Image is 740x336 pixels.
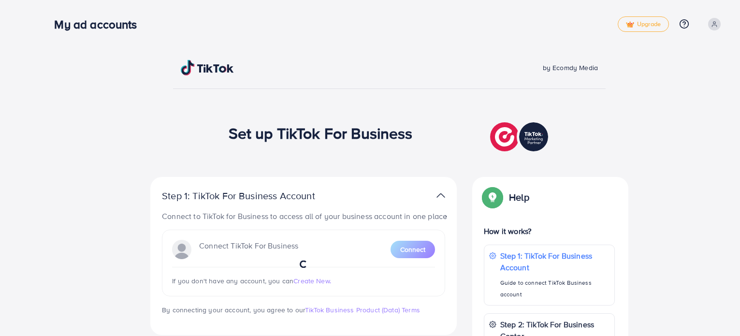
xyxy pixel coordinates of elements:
[484,189,501,206] img: Popup guide
[490,120,551,154] img: TikTok partner
[162,190,346,202] p: Step 1: TikTok For Business Account
[509,191,529,203] p: Help
[543,63,598,73] span: by Ecomdy Media
[626,21,634,28] img: tick
[500,277,609,300] p: Guide to connect TikTok Business account
[500,250,609,273] p: Step 1: TikTok For Business Account
[181,60,234,75] img: TikTok
[229,124,413,142] h1: Set up TikTok For Business
[618,16,669,32] a: tickUpgrade
[436,189,445,203] img: TikTok partner
[484,225,615,237] p: How it works?
[54,17,145,31] h3: My ad accounts
[626,21,661,28] span: Upgrade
